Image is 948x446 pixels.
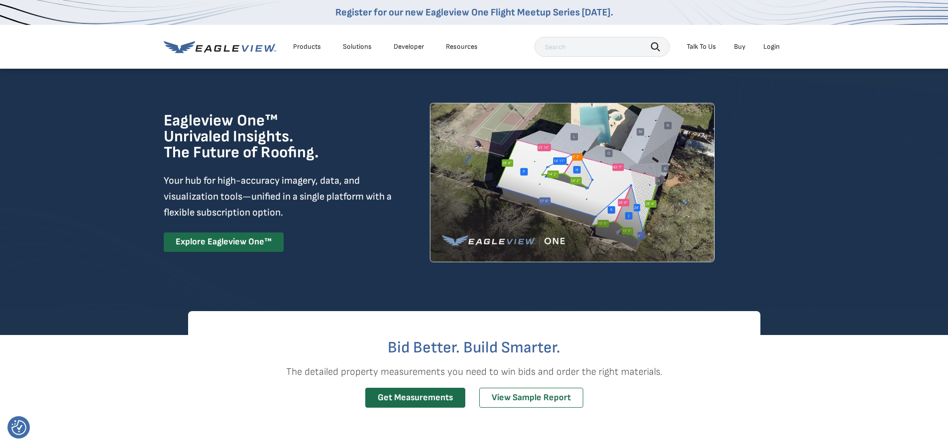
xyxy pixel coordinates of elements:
div: Resources [446,42,478,51]
a: Explore Eagleview One™ [164,232,284,252]
img: Revisit consent button [11,420,26,435]
div: Products [293,42,321,51]
a: Get Measurements [365,388,465,408]
a: Developer [394,42,424,51]
h1: Eagleview One™ Unrivaled Insights. The Future of Roofing. [164,113,369,161]
p: The detailed property measurements you need to win bids and order the right materials. [188,364,760,380]
div: Talk To Us [687,42,716,51]
h2: Bid Better. Build Smarter. [188,340,760,356]
input: Search [534,37,670,57]
a: Buy [734,42,745,51]
a: View Sample Report [479,388,583,408]
p: Your hub for high-accuracy imagery, data, and visualization tools—unified in a single platform wi... [164,173,394,221]
div: Login [763,42,780,51]
button: Consent Preferences [11,420,26,435]
div: Solutions [343,42,372,51]
a: Register for our new Eagleview One Flight Meetup Series [DATE]. [335,6,613,18]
